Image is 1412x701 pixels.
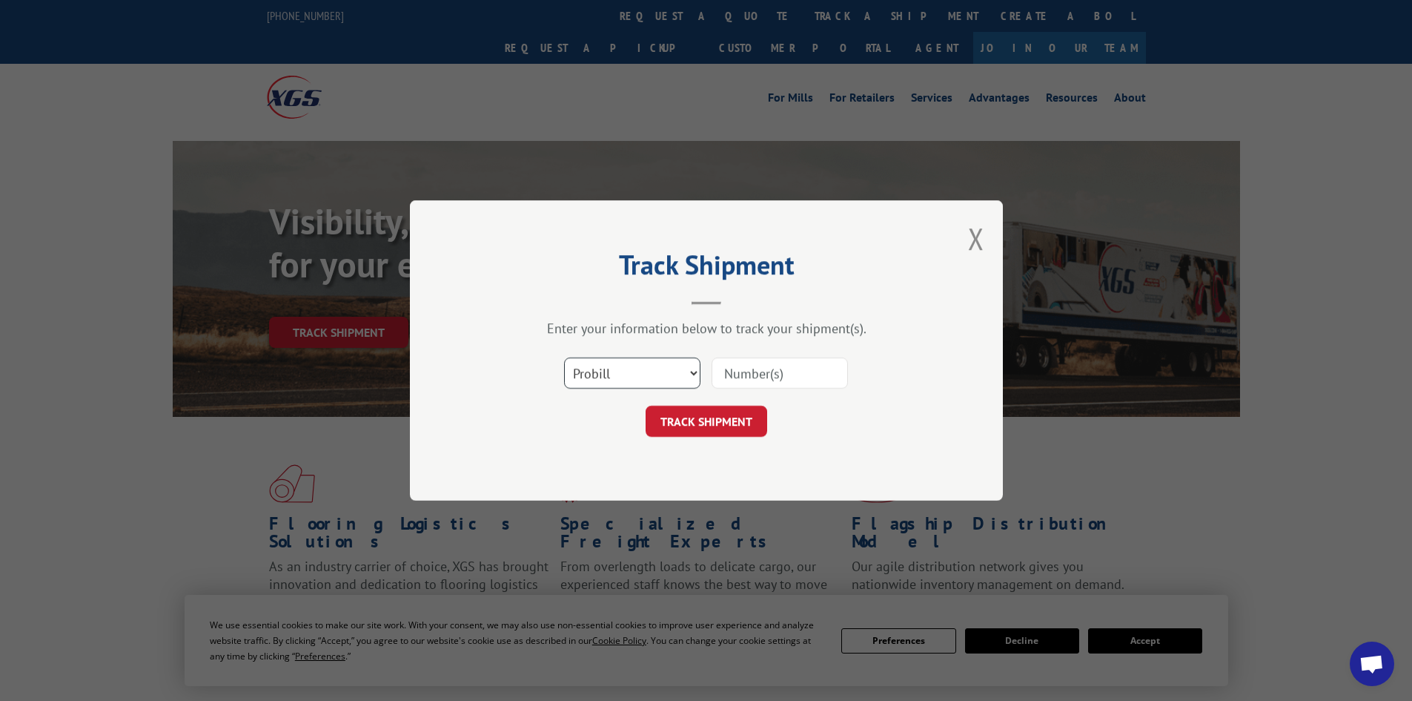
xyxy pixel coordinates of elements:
div: Enter your information below to track your shipment(s). [484,320,929,337]
button: TRACK SHIPMENT [646,406,767,437]
button: Close modal [968,219,984,258]
div: Open chat [1350,642,1394,686]
input: Number(s) [712,358,848,389]
h2: Track Shipment [484,254,929,283]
